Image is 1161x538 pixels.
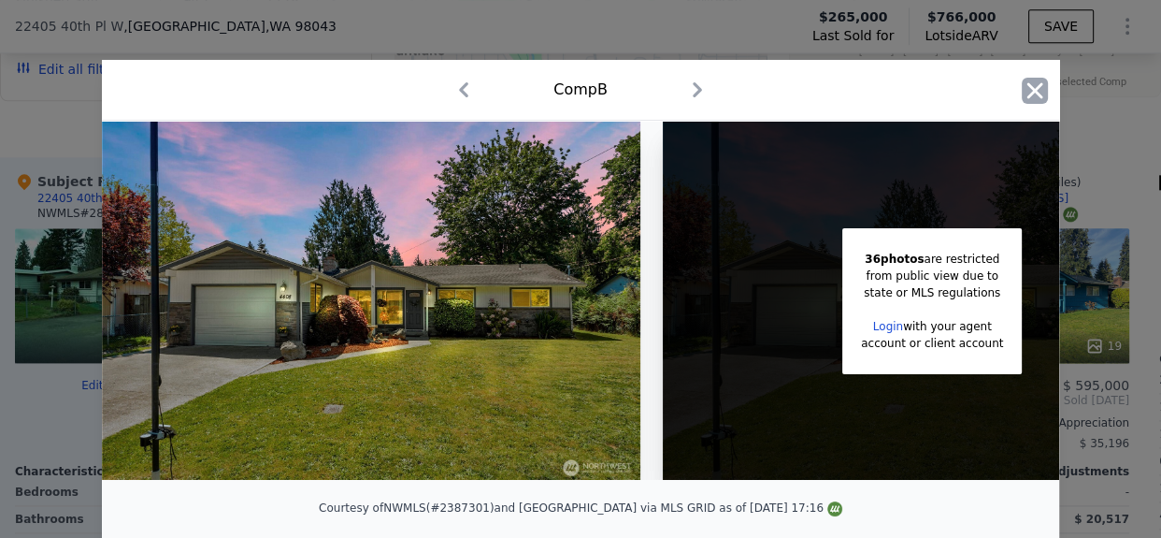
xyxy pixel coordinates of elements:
[861,284,1003,301] div: state or MLS regulations
[903,320,992,333] span: with your agent
[102,121,640,480] img: Property Img
[861,251,1003,268] div: are restricted
[861,335,1003,352] div: account or client account
[873,320,903,333] a: Login
[861,268,1003,284] div: from public view due to
[319,502,842,515] div: Courtesy of NWMLS (#2387301) and [GEOGRAPHIC_DATA] via MLS GRID as of [DATE] 17:16
[865,253,924,266] span: 36 photos
[827,502,842,516] img: NWMLS Logo
[553,79,608,101] div: Comp B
